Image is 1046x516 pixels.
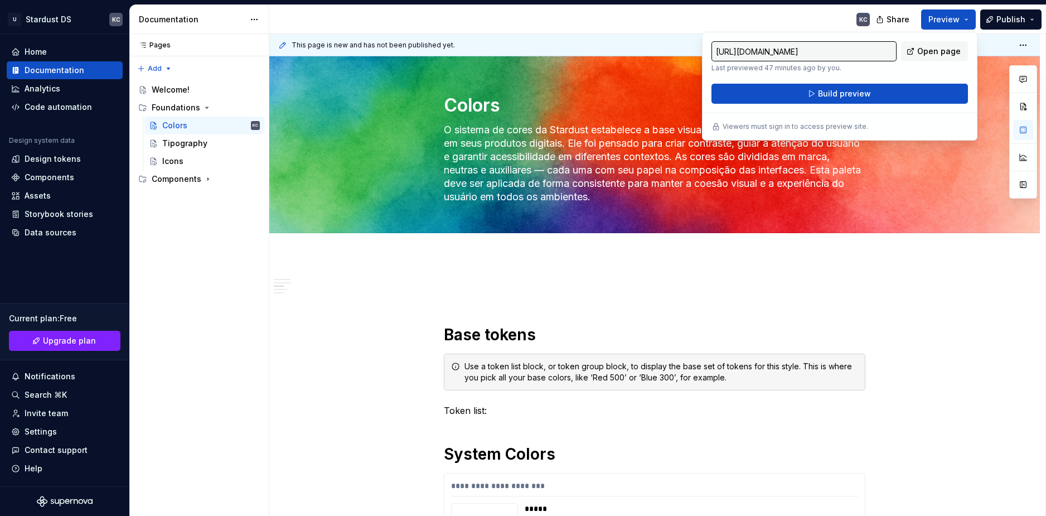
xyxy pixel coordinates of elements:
[134,81,264,188] div: Page tree
[162,120,187,131] div: Colors
[7,168,123,186] a: Components
[134,81,264,99] a: Welcome!
[112,15,120,24] div: KC
[2,7,127,31] button: UStardust DSKC
[887,14,909,25] span: Share
[996,14,1025,25] span: Publish
[7,368,123,385] button: Notifications
[25,190,51,201] div: Assets
[25,65,84,76] div: Documentation
[7,460,123,478] button: Help
[711,84,968,104] button: Build preview
[444,325,865,345] h1: Base tokens
[26,14,71,25] div: Stardust DS
[7,61,123,79] a: Documentation
[25,463,42,474] div: Help
[253,120,258,131] div: KC
[711,64,897,73] p: Last previewed 47 minutes ago by you.
[917,46,961,57] span: Open page
[7,386,123,404] button: Search ⌘K
[134,99,264,117] div: Foundations
[139,14,244,25] div: Documentation
[162,156,183,167] div: Icons
[928,14,960,25] span: Preview
[144,117,264,134] a: ColorsKC
[37,496,93,507] svg: Supernova Logo
[859,15,868,24] div: KC
[444,444,865,464] h1: System Colors
[7,224,123,242] a: Data sources
[25,46,47,57] div: Home
[152,84,190,95] div: Welcome!
[25,371,75,382] div: Notifications
[134,41,171,50] div: Pages
[7,80,123,98] a: Analytics
[444,404,865,417] p: Token list:
[7,187,123,205] a: Assets
[25,227,76,238] div: Data sources
[723,122,868,131] p: Viewers must sign in to access preview site.
[8,13,21,26] div: U
[442,92,863,119] textarea: Colors
[980,9,1042,30] button: Publish
[7,205,123,223] a: Storybook stories
[292,41,455,50] span: This page is new and has not been published yet.
[870,9,917,30] button: Share
[152,102,200,113] div: Foundations
[25,172,74,183] div: Components
[464,361,858,383] div: Use a token list block, or token group block, to display the base set of tokens for this style. T...
[921,9,976,30] button: Preview
[25,445,88,456] div: Contact support
[7,98,123,116] a: Code automation
[162,138,207,149] div: Tipography
[134,61,176,76] button: Add
[148,64,162,73] span: Add
[7,404,123,422] a: Invite team
[25,153,81,165] div: Design tokens
[7,423,123,441] a: Settings
[818,88,871,99] span: Build preview
[144,152,264,170] a: Icons
[25,408,68,419] div: Invite team
[7,150,123,168] a: Design tokens
[43,335,96,346] span: Upgrade plan
[25,102,92,113] div: Code automation
[9,136,75,145] div: Design system data
[25,83,60,94] div: Analytics
[25,389,67,401] div: Search ⌘K
[901,41,968,61] a: Open page
[134,170,264,188] div: Components
[25,426,57,437] div: Settings
[152,173,201,185] div: Components
[9,313,120,324] div: Current plan : Free
[7,43,123,61] a: Home
[7,441,123,459] button: Contact support
[25,209,93,220] div: Storybook stories
[144,134,264,152] a: Tipography
[442,121,863,206] textarea: O sistema de cores da Stardust estabelece a base visual para toda a identidade da marca em seus p...
[9,331,120,351] a: Upgrade plan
